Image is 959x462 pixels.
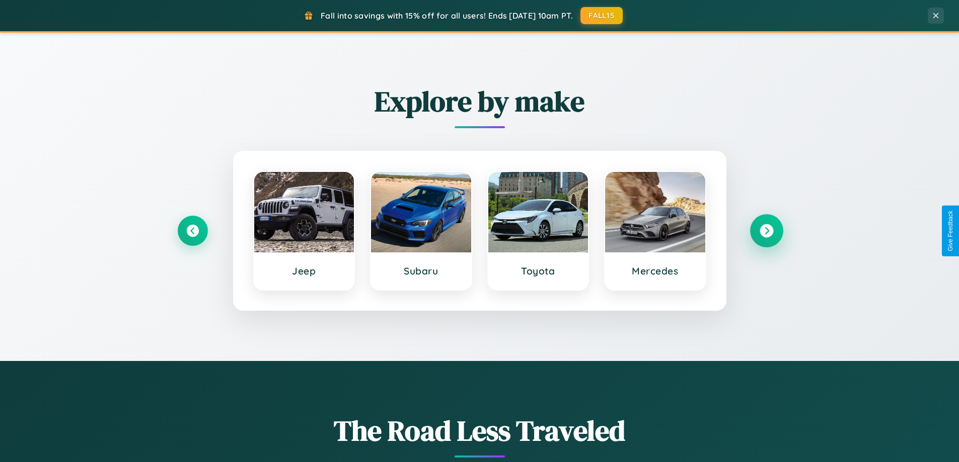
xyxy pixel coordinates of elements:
[381,265,461,277] h3: Subaru
[264,265,344,277] h3: Jeep
[321,11,573,21] span: Fall into savings with 15% off for all users! Ends [DATE] 10am PT.
[947,211,954,251] div: Give Feedback
[178,82,782,121] h2: Explore by make
[178,411,782,450] h1: The Road Less Traveled
[580,7,623,24] button: FALL15
[615,265,695,277] h3: Mercedes
[498,265,578,277] h3: Toyota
